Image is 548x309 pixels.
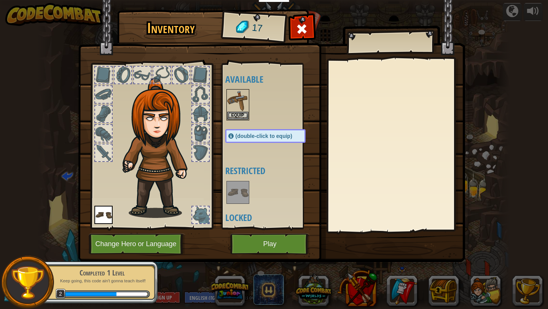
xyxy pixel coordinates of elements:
button: Play [230,234,310,255]
img: portrait.png [94,206,113,224]
button: Equip [227,112,249,120]
h1: Inventory [123,20,220,36]
span: (double-click to equip) [236,133,292,139]
h4: Locked [225,213,321,223]
img: hair_f2.png [119,78,201,218]
span: 2 [56,289,66,299]
button: Change Hero or Language [89,234,185,255]
h4: Available [225,74,321,84]
div: Completed 1 Level [54,267,150,278]
h4: Restricted [225,166,321,176]
img: portrait.png [227,182,249,203]
img: portrait.png [227,90,249,111]
img: trophy.png [10,265,45,300]
span: 17 [251,21,263,35]
p: Keep going, this code ain't gonna teach itself! [54,278,150,284]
